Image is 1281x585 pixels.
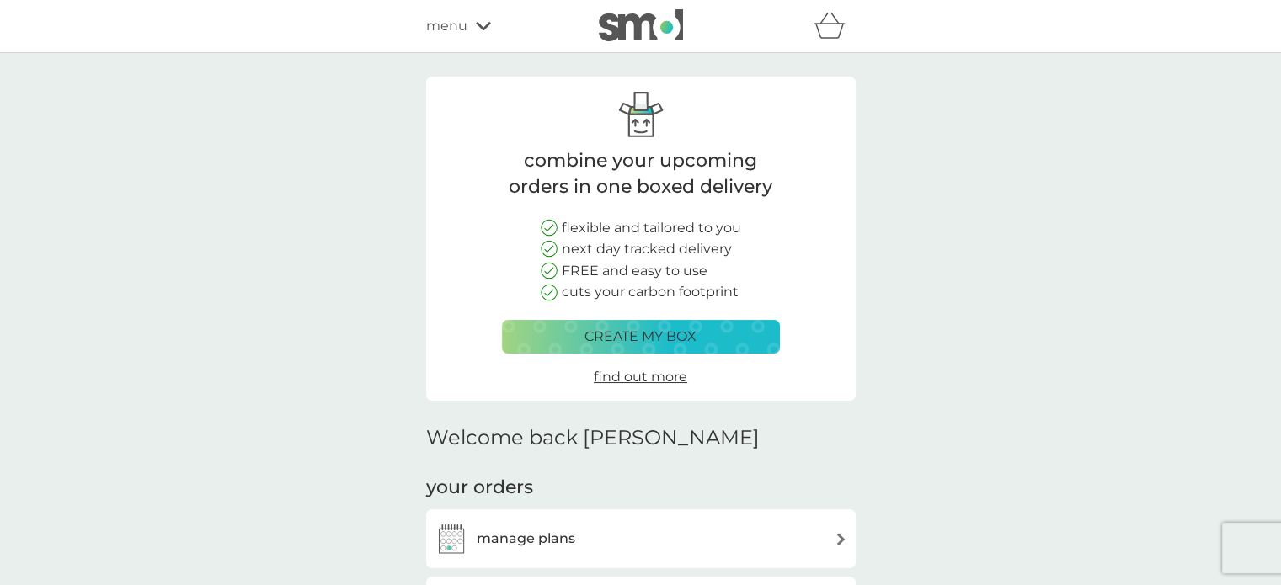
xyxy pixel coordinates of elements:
[835,533,847,545] img: arrow right
[502,148,780,200] p: combine your upcoming orders in one boxed delivery
[562,217,741,239] p: flexible and tailored to you
[426,475,533,501] h3: your orders
[502,320,780,354] button: create my box
[562,260,707,282] p: FREE and easy to use
[562,238,732,260] p: next day tracked delivery
[599,9,683,41] img: smol
[594,369,687,385] span: find out more
[814,9,856,43] div: basket
[477,528,575,550] h3: manage plans
[562,281,739,303] p: cuts your carbon footprint
[426,426,760,450] h2: Welcome back [PERSON_NAME]
[594,366,687,388] a: find out more
[584,326,697,348] p: create my box
[426,15,467,37] span: menu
